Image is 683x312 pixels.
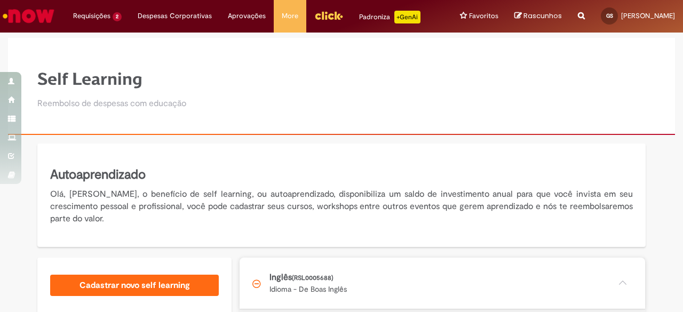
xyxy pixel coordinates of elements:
[1,5,56,27] img: ServiceNow
[50,166,633,184] h5: Autoaprendizado
[394,11,420,23] p: +GenAi
[606,12,613,19] span: GS
[50,188,633,225] p: Olá, [PERSON_NAME], o benefício de self learning, ou autoaprendizado, disponibiliza um saldo de i...
[523,11,562,21] span: Rascunhos
[621,11,675,20] span: [PERSON_NAME]
[282,11,298,21] span: More
[73,11,110,21] span: Requisições
[359,11,420,23] div: Padroniza
[514,11,562,21] a: Rascunhos
[37,99,186,109] h2: Reembolso de despesas com educação
[113,12,122,21] span: 2
[314,7,343,23] img: click_logo_yellow_360x200.png
[469,11,498,21] span: Favoritos
[228,11,266,21] span: Aprovações
[50,275,219,296] a: Cadastrar novo self learning
[37,70,186,89] h1: Self Learning
[138,11,212,21] span: Despesas Corporativas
